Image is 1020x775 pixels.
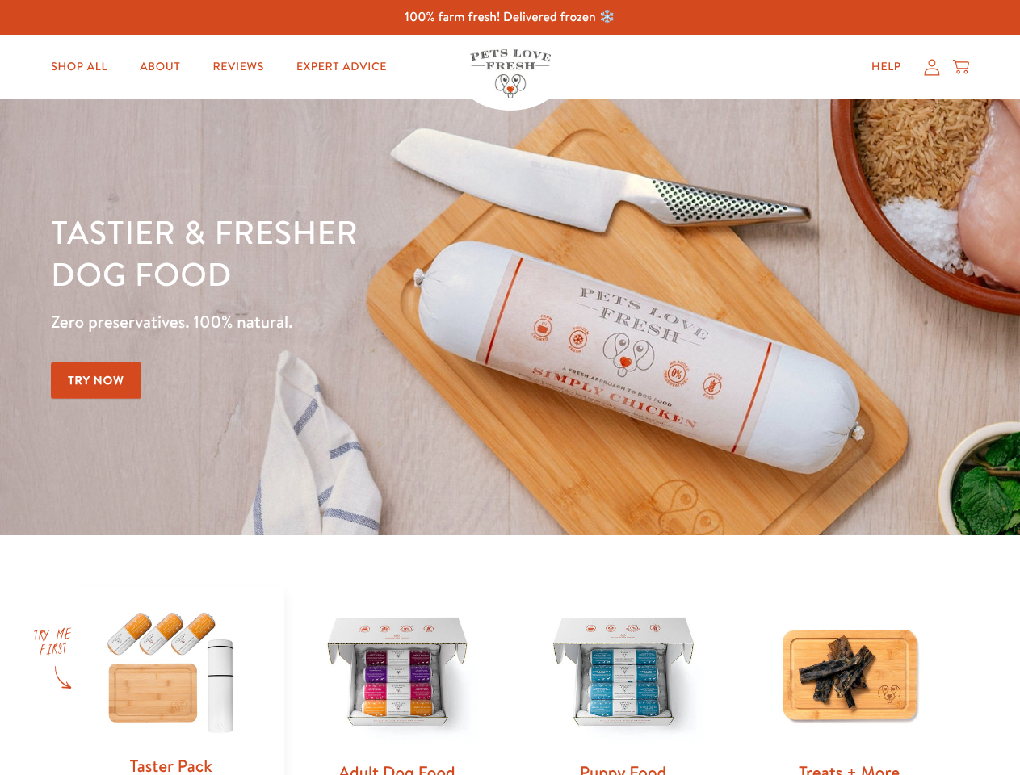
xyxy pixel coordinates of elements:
a: Help [858,51,914,83]
img: Pets Love Fresh [470,49,551,98]
a: Shop All [38,51,120,83]
a: About [127,51,193,83]
p: Zero preservatives. 100% natural. [51,308,663,337]
a: Expert Advice [283,51,400,83]
h1: Tastier & fresher dog food [51,211,663,295]
a: Try Now [51,362,141,399]
a: Reviews [199,51,276,83]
